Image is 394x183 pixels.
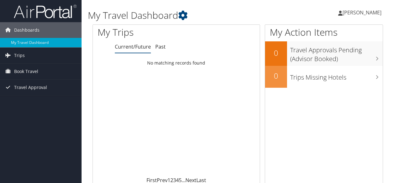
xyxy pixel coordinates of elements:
[265,41,383,65] a: 0Travel Approvals Pending (Advisor Booked)
[93,57,260,69] td: No matching records found
[98,26,185,39] h1: My Trips
[14,22,40,38] span: Dashboards
[88,9,288,22] h1: My Travel Dashboard
[14,4,77,19] img: airportal-logo.png
[14,48,25,63] span: Trips
[290,70,383,82] h3: Trips Missing Hotels
[290,43,383,63] h3: Travel Approvals Pending (Advisor Booked)
[115,43,151,50] a: Current/Future
[155,43,166,50] a: Past
[14,80,47,95] span: Travel Approval
[265,48,287,58] h2: 0
[338,3,388,22] a: [PERSON_NAME]
[343,9,381,16] span: [PERSON_NAME]
[14,64,38,79] span: Book Travel
[265,71,287,81] h2: 0
[265,26,383,39] h1: My Action Items
[265,66,383,88] a: 0Trips Missing Hotels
